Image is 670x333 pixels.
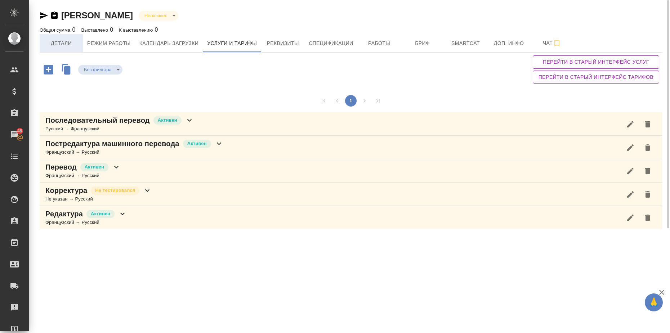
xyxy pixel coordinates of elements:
span: 🙏 [648,295,660,310]
span: Детали [44,39,79,48]
p: К выставлению [119,27,155,33]
p: Корректура [45,185,87,195]
span: Доп. инфо [492,39,526,48]
span: Перейти в старый интерфейс услуг [539,58,653,67]
div: РедактураАктивенФранцузский → Русский [40,206,662,229]
div: 0 [40,26,76,34]
button: Удалить услугу [639,162,656,180]
p: Общая сумма [40,27,72,33]
button: Скопировать ссылку [50,11,59,20]
div: Французский → Русский [45,219,127,226]
div: КорректураНе тестировалсяНе указан → Русский [40,183,662,206]
span: 49 [13,127,27,135]
a: 49 [2,126,27,144]
div: Неактивен [139,11,178,21]
p: Постредактура машинного перевода [45,139,179,149]
button: Скопировать услуги другого исполнителя [58,62,78,78]
button: Редактировать услугу [622,162,639,180]
button: 🙏 [645,293,663,311]
span: Работы [362,39,397,48]
span: Перейти в старый интерфейс тарифов [539,73,653,82]
span: Спецификации [309,39,353,48]
button: Удалить услугу [639,209,656,226]
button: Без фильтра [82,67,114,73]
span: Услуги и тарифы [207,39,257,48]
button: Редактировать услугу [622,116,639,133]
button: Удалить услугу [639,139,656,156]
div: ПереводАктивенФранцузский → Русский [40,159,662,183]
p: Редактура [45,209,83,219]
button: Редактировать услугу [622,209,639,226]
span: Календарь загрузки [139,39,199,48]
p: Последовательный перевод [45,115,150,125]
button: Неактивен [142,13,170,19]
svg: Подписаться [553,39,561,48]
div: 0 [81,26,113,34]
p: Не тестировался [95,187,135,194]
button: Скопировать ссылку для ЯМессенджера [40,11,48,20]
p: Активен [85,163,104,171]
button: Добавить услугу [39,62,58,77]
button: Перейти в старый интерфейс услуг [533,55,659,69]
span: Режим работы [87,39,131,48]
div: Последовательный переводАктивенРусский → Французский [40,112,662,136]
p: Перевод [45,162,77,172]
div: Французский → Русский [45,149,223,156]
span: Smartcat [448,39,483,48]
p: Выставлено [81,27,110,33]
button: Удалить услугу [639,116,656,133]
div: Постредактура машинного переводаАктивенФранцузский → Русский [40,136,662,159]
span: Реквизиты [265,39,300,48]
nav: pagination navigation [317,95,385,107]
span: Бриф [405,39,440,48]
button: Удалить услугу [639,186,656,203]
button: Перейти в старый интерфейс тарифов [533,71,659,84]
div: Не указан → Русский [45,195,152,203]
button: Редактировать услугу [622,139,639,156]
p: Активен [91,210,110,217]
div: Французский → Русский [45,172,121,179]
p: Активен [158,117,177,124]
p: Активен [187,140,207,147]
div: 0 [119,26,158,34]
button: Редактировать услугу [622,186,639,203]
div: Неактивен [78,65,122,75]
div: Русский → Французский [45,125,194,132]
a: [PERSON_NAME] [61,10,133,20]
span: Чат [535,39,569,48]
